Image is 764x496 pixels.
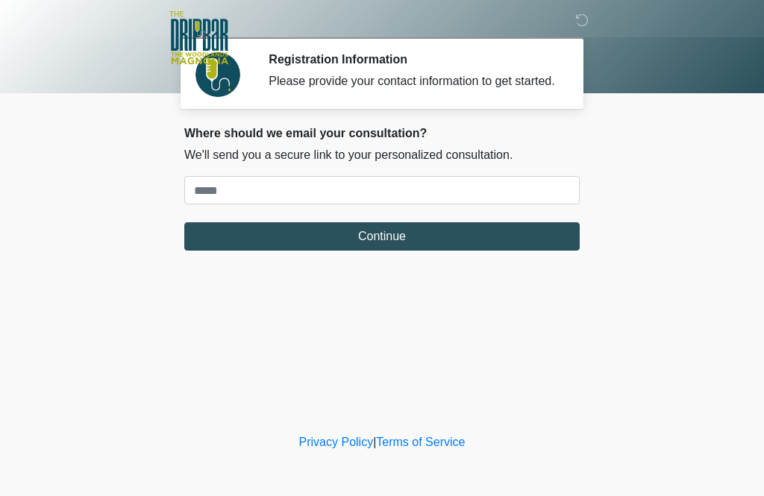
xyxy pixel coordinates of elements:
[184,146,580,164] p: We'll send you a secure link to your personalized consultation.
[169,11,228,66] img: The DripBar - Magnolia Logo
[373,436,376,448] a: |
[269,72,557,90] div: Please provide your contact information to get started.
[299,436,374,448] a: Privacy Policy
[376,436,465,448] a: Terms of Service
[184,222,580,251] button: Continue
[184,126,580,140] h2: Where should we email your consultation?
